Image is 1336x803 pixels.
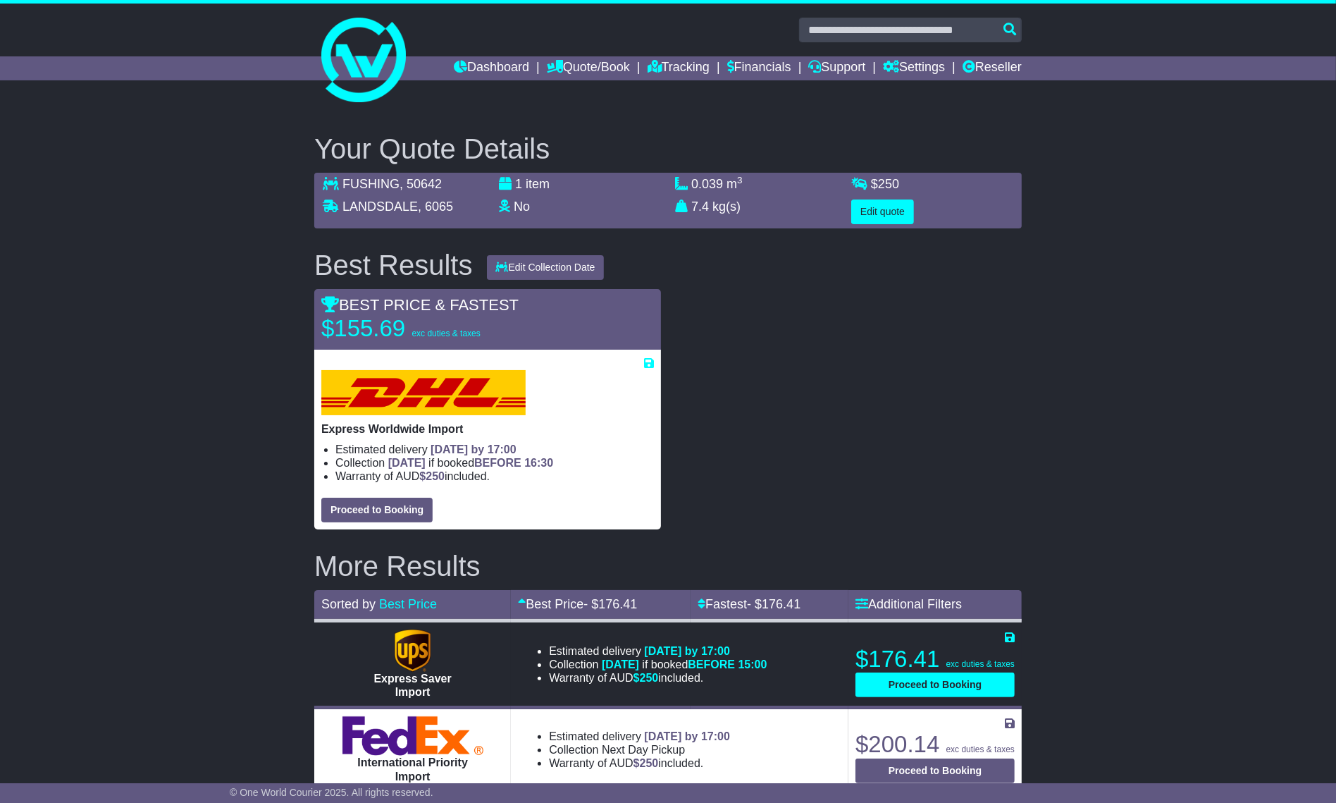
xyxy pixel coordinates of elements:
[321,296,519,314] span: BEST PRICE & FASTEST
[335,456,654,470] li: Collection
[963,56,1022,80] a: Reseller
[602,658,767,670] span: if booked
[379,597,437,611] a: Best Price
[598,597,637,611] span: 176.41
[855,645,1015,673] p: $176.41
[357,756,467,782] span: International Priority Import
[388,457,553,469] span: if booked
[808,56,865,80] a: Support
[602,744,685,756] span: Next Day Pickup
[583,597,637,611] span: - $
[855,673,1015,697] button: Proceed to Booking
[549,671,767,685] li: Warranty of AUD included.
[727,56,791,80] a: Financials
[547,56,630,80] a: Quote/Book
[314,551,1022,582] h2: More Results
[549,756,730,770] li: Warranty of AUD included.
[946,744,1015,754] span: exc duties & taxes
[514,200,530,214] span: No
[321,597,376,611] span: Sorted by
[487,255,605,280] button: Edit Collection Date
[321,422,654,436] p: Express Worldwide Import
[747,597,800,611] span: - $
[412,329,480,338] span: exc duties & taxes
[321,498,433,522] button: Proceed to Booking
[395,630,430,672] img: UPS (new): Express Saver Import
[342,200,418,214] span: LANDSDALE
[335,470,654,483] li: Warranty of AUD included.
[342,716,483,756] img: FedEx Express: International Priority Import
[524,457,553,469] span: 16:30
[518,597,637,611] a: Best Price- $176.41
[698,597,800,611] a: Fastest- $176.41
[515,177,522,191] span: 1
[602,658,639,670] span: [DATE]
[549,730,730,743] li: Estimated delivery
[419,470,445,482] span: $
[314,133,1022,164] h2: Your Quote Details
[633,757,659,769] span: $
[644,645,730,657] span: [DATE] by 17:00
[474,457,521,469] span: BEFORE
[855,730,1015,759] p: $200.14
[871,177,899,191] span: $
[230,787,433,798] span: © One World Courier 2025. All rights reserved.
[640,757,659,769] span: 250
[526,177,550,191] span: item
[549,743,730,756] li: Collection
[549,644,767,658] li: Estimated delivery
[549,658,767,671] li: Collection
[454,56,529,80] a: Dashboard
[883,56,945,80] a: Settings
[946,659,1015,669] span: exc duties & taxes
[855,759,1015,783] button: Proceed to Booking
[712,200,741,214] span: kg(s)
[400,177,442,191] span: , 50642
[851,200,914,224] button: Edit quote
[342,177,400,191] span: FUSHING
[335,443,654,456] li: Estimated delivery
[726,177,743,191] span: m
[431,443,517,455] span: [DATE] by 17:00
[648,56,710,80] a: Tracking
[855,597,962,611] a: Additional Filters
[373,673,451,698] span: Express Saver Import
[633,672,659,684] span: $
[738,658,767,670] span: 15:00
[737,175,743,185] sup: 3
[640,672,659,684] span: 250
[307,250,480,281] div: Best Results
[878,177,899,191] span: 250
[418,200,453,214] span: , 6065
[762,597,800,611] span: 176.41
[688,658,735,670] span: BEFORE
[426,470,445,482] span: 250
[644,730,730,742] span: [DATE] by 17:00
[321,370,526,415] img: DHL: Express Worldwide Import
[691,200,709,214] span: 7.4
[691,177,723,191] span: 0.039
[321,314,497,343] p: $155.69
[388,457,426,469] span: [DATE]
